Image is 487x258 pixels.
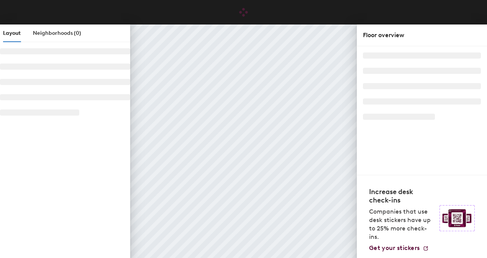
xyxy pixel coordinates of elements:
[363,31,481,40] div: Floor overview
[369,188,435,204] h4: Increase desk check-ins
[369,244,420,251] span: Get your stickers
[369,207,435,241] p: Companies that use desk stickers have up to 25% more check-ins.
[33,30,81,36] span: Neighborhoods (0)
[369,244,429,252] a: Get your stickers
[3,30,21,36] span: Layout
[440,205,475,231] img: Sticker logo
